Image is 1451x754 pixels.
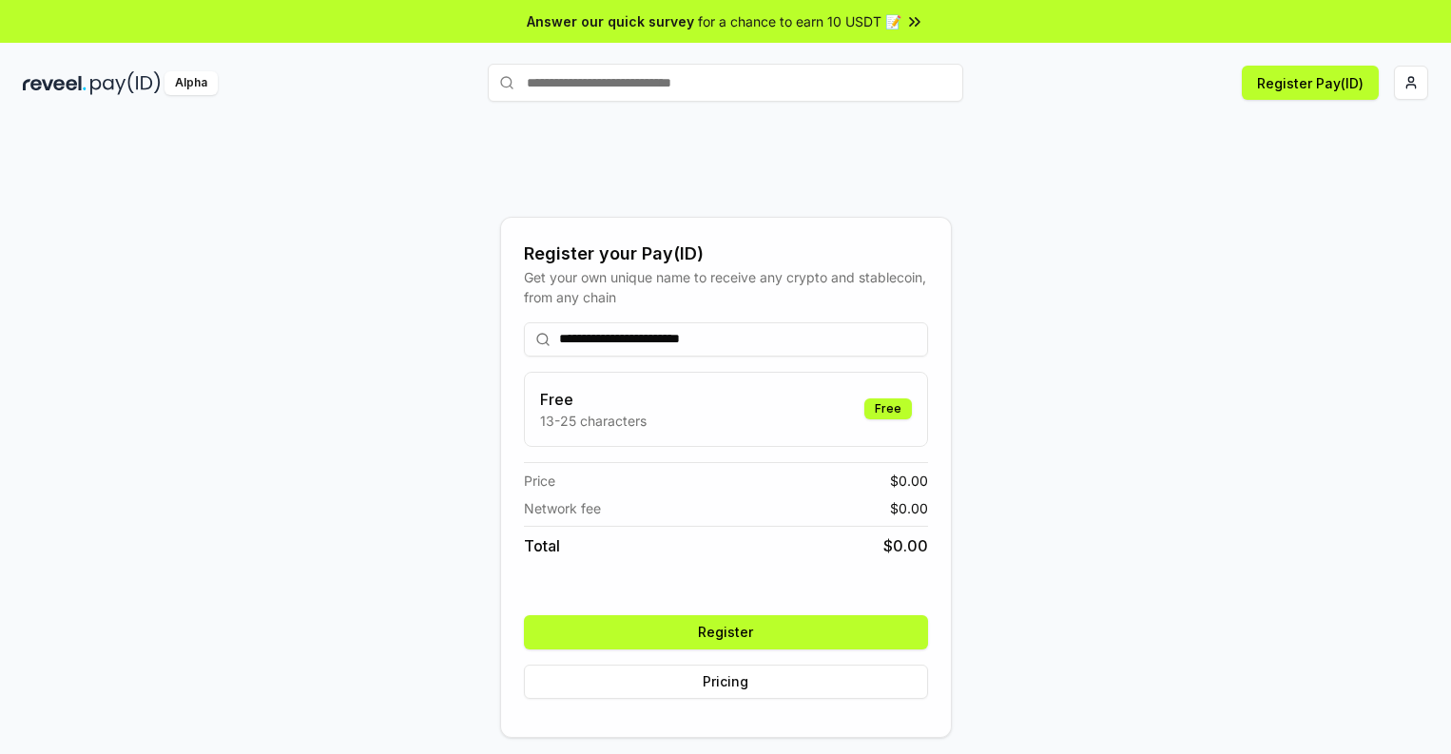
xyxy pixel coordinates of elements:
[524,498,601,518] span: Network fee
[524,615,928,649] button: Register
[698,11,901,31] span: for a chance to earn 10 USDT 📝
[1242,66,1379,100] button: Register Pay(ID)
[890,498,928,518] span: $ 0.00
[164,71,218,95] div: Alpha
[524,267,928,307] div: Get your own unique name to receive any crypto and stablecoin, from any chain
[883,534,928,557] span: $ 0.00
[23,71,87,95] img: reveel_dark
[540,411,647,431] p: 13-25 characters
[90,71,161,95] img: pay_id
[864,398,912,419] div: Free
[524,241,928,267] div: Register your Pay(ID)
[540,388,647,411] h3: Free
[524,534,560,557] span: Total
[524,665,928,699] button: Pricing
[527,11,694,31] span: Answer our quick survey
[890,471,928,491] span: $ 0.00
[524,471,555,491] span: Price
